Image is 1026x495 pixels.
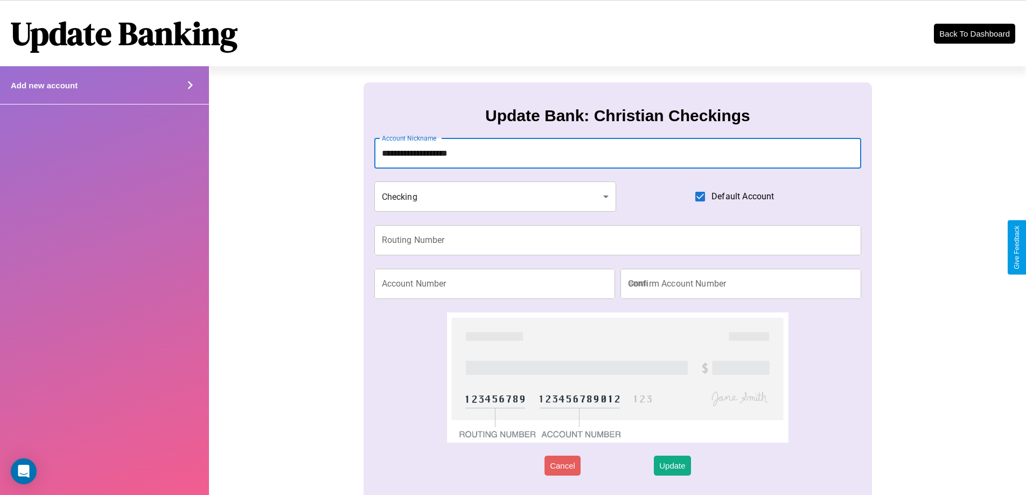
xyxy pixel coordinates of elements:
button: Update [654,456,690,476]
span: Default Account [711,190,774,203]
h3: Update Bank: Christian Checkings [485,107,750,125]
h4: Add new account [11,81,78,90]
img: check [447,312,788,443]
div: Checking [374,182,617,212]
div: Give Feedback [1013,226,1021,269]
h1: Update Banking [11,11,238,55]
button: Cancel [545,456,581,476]
label: Account Nickname [382,134,437,143]
button: Back To Dashboard [934,24,1015,44]
div: Open Intercom Messenger [11,458,37,484]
